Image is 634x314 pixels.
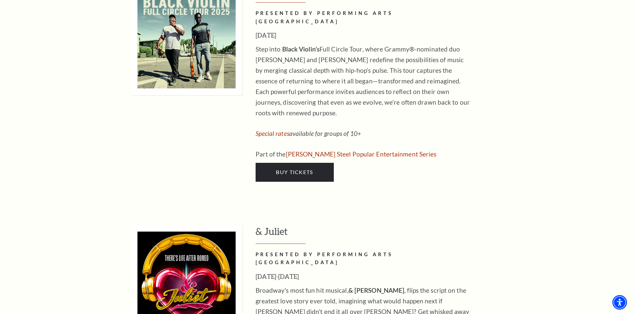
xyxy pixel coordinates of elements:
a: Buy Tickets [256,163,334,181]
strong: & [PERSON_NAME] [348,286,405,294]
h3: [DATE] [256,30,472,41]
a: Irwin Steel Popular Entertainment Series - open in a new tab [286,150,437,158]
span: Full Circle Tour, where Grammy®-nominated duo [PERSON_NAME] and [PERSON_NAME] redefine the possib... [256,45,470,117]
div: Accessibility Menu [612,295,627,310]
p: Part of the [256,149,472,159]
span: Buy Tickets [276,169,313,175]
h3: [DATE]-[DATE] [256,271,472,282]
strong: Black Violin’s [282,45,319,53]
h3: & Juliet [256,225,524,244]
h2: PRESENTED BY PERFORMING ARTS [GEOGRAPHIC_DATA] [256,251,472,267]
a: Special rates [256,130,289,137]
h2: PRESENTED BY PERFORMING ARTS [GEOGRAPHIC_DATA] [256,9,472,26]
em: available for groups of 10+ [256,130,361,137]
p: Step into [256,44,472,118]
